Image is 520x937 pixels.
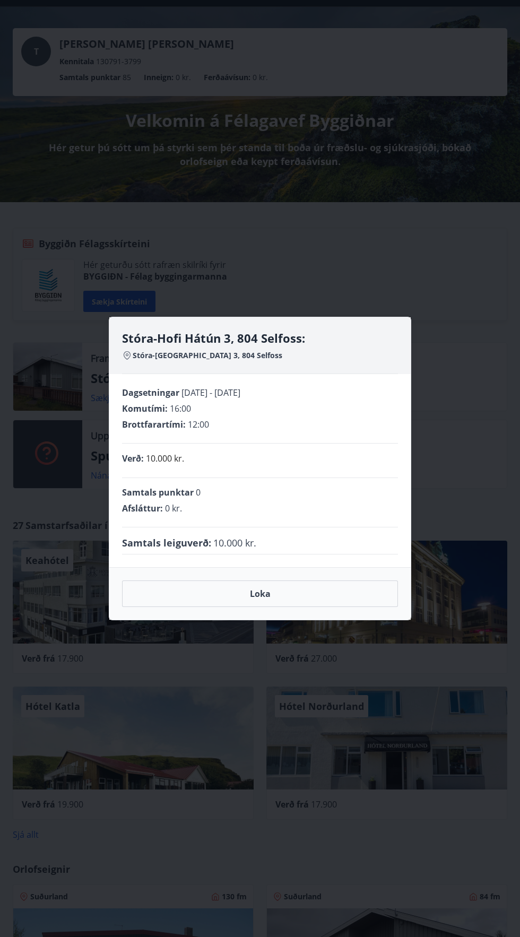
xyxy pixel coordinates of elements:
[122,536,211,550] span: Samtals leiguverð :
[122,330,398,346] h4: Stóra-Hofi Hátún 3, 804 Selfoss:
[170,403,191,414] span: 16:00
[122,453,144,464] span: Verð :
[122,502,163,514] span: Afsláttur :
[165,502,182,514] span: 0 kr.
[133,350,282,361] span: Stóra-[GEOGRAPHIC_DATA] 3, 804 Selfoss
[196,487,201,498] span: 0
[122,403,168,414] span: Komutími :
[122,419,186,430] span: Brottfarartími :
[122,580,398,607] button: Loka
[122,487,194,498] span: Samtals punktar
[122,387,179,398] span: Dagsetningar
[146,452,184,465] p: 10.000 kr.
[213,536,256,550] span: 10.000 kr.
[181,387,240,398] span: [DATE] - [DATE]
[188,419,209,430] span: 12:00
